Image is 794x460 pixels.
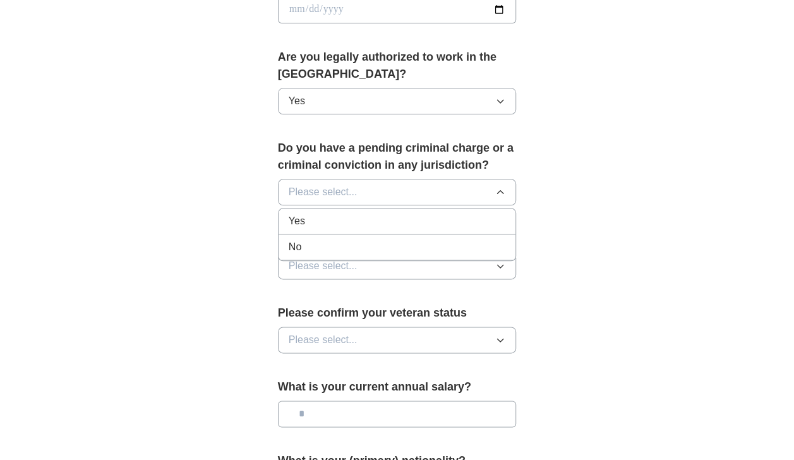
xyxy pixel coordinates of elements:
[278,179,517,205] button: Please select...
[278,88,517,114] button: Yes
[289,185,358,200] span: Please select...
[289,239,301,255] span: No
[278,305,517,322] label: Please confirm your veteran status
[289,94,305,109] span: Yes
[278,378,517,396] label: What is your current annual salary?
[289,214,305,229] span: Yes
[278,253,517,279] button: Please select...
[289,258,358,274] span: Please select...
[289,332,358,348] span: Please select...
[278,327,517,353] button: Please select...
[278,49,517,83] label: Are you legally authorized to work in the [GEOGRAPHIC_DATA]?
[278,140,517,174] label: Do you have a pending criminal charge or a criminal conviction in any jurisdiction?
